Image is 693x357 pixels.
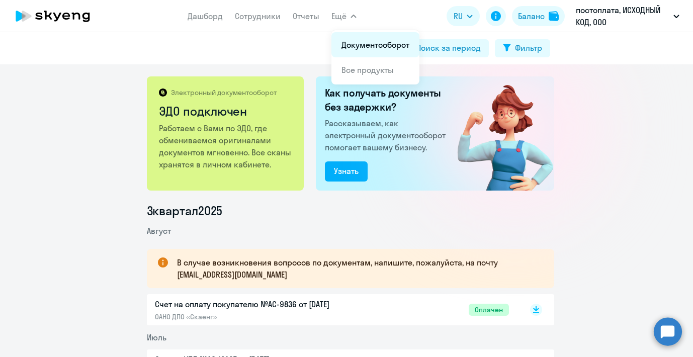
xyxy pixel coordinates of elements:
[325,86,450,114] h2: Как получать документы без задержки?
[331,6,357,26] button: Ещё
[469,304,509,316] span: Оплачен
[341,40,409,50] a: Документооборот
[147,203,554,219] li: 3 квартал 2025
[515,42,542,54] div: Фильтр
[441,76,554,191] img: connected
[325,117,450,153] p: Рассказываем, как электронный документооборот помогает вашему бизнесу.
[334,165,359,177] div: Узнать
[235,11,281,21] a: Сотрудники
[147,226,171,236] span: Август
[512,6,565,26] button: Балансbalance
[454,10,463,22] span: RU
[341,65,394,75] a: Все продукты
[549,11,559,21] img: balance
[155,298,509,321] a: Счет на оплату покупателю №AC-9836 от [DATE]ОАНО ДПО «Скаенг»Оплачен
[177,256,536,281] p: В случае возникновения вопросов по документам, напишите, пожалуйста, на почту [EMAIL_ADDRESS][DOM...
[147,332,166,342] span: Июль
[396,39,489,57] button: Поиск за период
[416,42,481,54] div: Поиск за период
[331,10,347,22] span: Ещё
[325,161,368,182] button: Узнать
[447,6,480,26] button: RU
[159,122,293,170] p: Работаем с Вами по ЭДО, где обмениваемся оригиналами документов мгновенно. Все сканы хранятся в л...
[155,298,366,310] p: Счет на оплату покупателю №AC-9836 от [DATE]
[171,88,277,97] p: Электронный документооборот
[495,39,550,57] button: Фильтр
[159,103,293,119] h2: ЭДО подключен
[571,4,684,28] button: постоплата, ИСХОДНЫЙ КОД, ООО
[518,10,545,22] div: Баланс
[293,11,319,21] a: Отчеты
[576,4,669,28] p: постоплата, ИСХОДНЫЙ КОД, ООО
[188,11,223,21] a: Дашборд
[155,312,366,321] p: ОАНО ДПО «Скаенг»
